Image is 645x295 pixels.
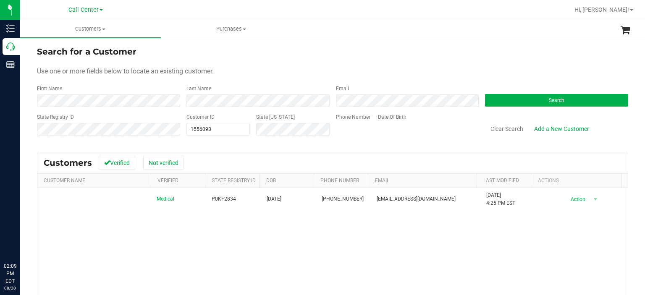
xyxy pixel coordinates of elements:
[377,195,456,203] span: [EMAIL_ADDRESS][DOMAIN_NAME]
[20,20,161,38] a: Customers
[99,156,135,170] button: Verified
[538,178,619,183] div: Actions
[563,193,590,205] span: Action
[6,24,15,33] inline-svg: Inventory
[590,193,601,205] span: select
[37,47,136,57] span: Search for a Customer
[549,97,564,103] span: Search
[320,178,359,183] a: Phone Number
[378,113,406,121] label: Date Of Birth
[157,195,174,203] span: Medical
[187,123,249,135] input: 1556093
[336,113,370,121] label: Phone Number
[256,113,295,121] label: State [US_STATE]
[37,67,214,75] span: Use one or more fields below to locate an existing customer.
[375,178,389,183] a: Email
[37,113,74,121] label: State Registry ID
[267,195,281,203] span: [DATE]
[322,195,364,203] span: [PHONE_NUMBER]
[486,191,515,207] span: [DATE] 4:25 PM EST
[25,227,35,237] iframe: Resource center unread badge
[20,25,161,33] span: Customers
[68,6,99,13] span: Call Center
[336,85,349,92] label: Email
[44,178,85,183] a: Customer Name
[186,113,215,121] label: Customer ID
[157,178,178,183] a: Verified
[37,85,62,92] label: First Name
[485,94,628,107] button: Search
[143,156,184,170] button: Not verified
[186,85,211,92] label: Last Name
[212,178,256,183] a: State Registry Id
[44,158,92,168] span: Customers
[529,122,595,136] a: Add a New Customer
[266,178,276,183] a: DOB
[6,42,15,51] inline-svg: Call Center
[8,228,34,253] iframe: Resource center
[6,60,15,69] inline-svg: Reports
[161,25,301,33] span: Purchases
[574,6,629,13] span: Hi, [PERSON_NAME]!
[483,178,519,183] a: Last Modified
[485,122,529,136] button: Clear Search
[4,262,16,285] p: 02:09 PM EDT
[212,195,236,203] span: P0KF2834
[161,20,302,38] a: Purchases
[4,285,16,291] p: 08/20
